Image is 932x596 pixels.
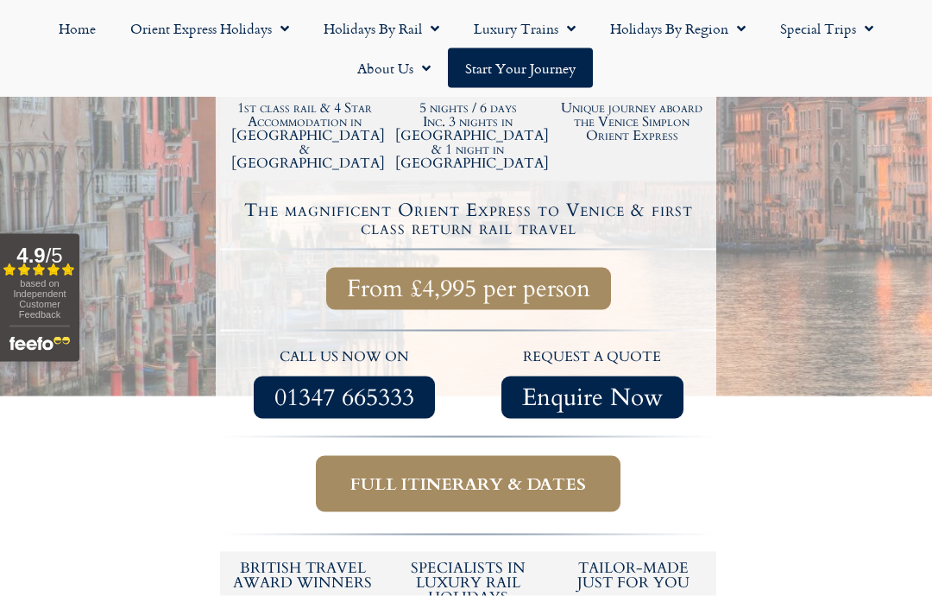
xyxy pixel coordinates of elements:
[350,473,586,495] span: Full itinerary & dates
[231,101,378,170] h2: 1st class rail & 4 Star Accommodation in [GEOGRAPHIC_DATA] & [GEOGRAPHIC_DATA]
[763,9,891,48] a: Special Trips
[593,9,763,48] a: Holidays by Region
[522,387,663,409] span: Enquire Now
[41,9,113,48] a: Home
[448,48,593,88] a: Start your Journey
[457,9,593,48] a: Luxury Trains
[477,346,708,369] p: request a quote
[347,278,590,300] span: From £4,995 per person
[274,387,414,409] span: 01347 665333
[316,456,620,512] a: Full itinerary & dates
[9,9,923,88] nav: Menu
[558,101,705,143] h2: Unique journey aboard the Venice Simplon Orient Express
[340,48,448,88] a: About Us
[254,377,435,419] a: 01347 665333
[395,101,542,170] h2: 5 nights / 6 days Inc. 3 nights in [GEOGRAPHIC_DATA] & 1 night in [GEOGRAPHIC_DATA]
[229,561,377,590] h5: British Travel Award winners
[223,201,714,238] h4: The magnificent Orient Express to Venice & first class return rail travel
[229,346,460,369] p: call us now on
[559,561,708,590] h5: tailor-made just for you
[326,268,611,310] a: From £4,995 per person
[501,377,683,419] a: Enquire Now
[306,9,457,48] a: Holidays by Rail
[113,9,306,48] a: Orient Express Holidays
